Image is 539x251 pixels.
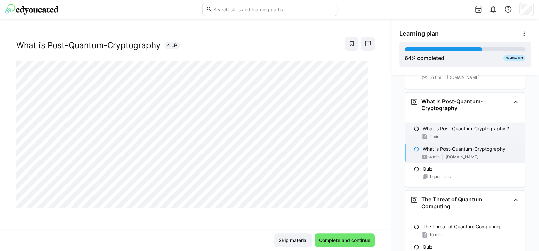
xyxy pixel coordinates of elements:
[503,55,525,61] div: 7h 40m left
[423,243,433,250] p: Quiz
[429,154,440,159] span: 4 min
[278,237,308,244] span: Skip material
[405,55,411,61] span: 64
[315,233,375,247] button: Complete and continue
[399,30,439,37] span: Learning plan
[423,145,505,152] p: What is Post-Quantum-Cryptography
[429,134,439,139] span: 2 min
[212,6,333,12] input: Search skills and learning paths…
[446,154,478,159] span: [DOMAIN_NAME]
[423,223,500,230] p: The Threat of Quantum Computing
[429,174,451,179] span: 1 questions
[167,42,177,49] span: 4 LP
[318,237,371,244] span: Complete and continue
[274,233,312,247] button: Skip material
[405,54,444,62] div: % completed
[423,165,433,172] p: Quiz
[16,40,160,51] h2: What is Post-Quantum-Cryptography
[447,75,480,80] span: [DOMAIN_NAME]
[429,75,441,80] span: 5h 0m
[421,196,510,209] h3: The Threat of Quantum Computing
[421,98,510,111] h3: What is Post-Quantum-Cryptography
[429,232,442,237] span: 10 min
[423,125,509,132] p: What is Post-Quantum-Cryptography ?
